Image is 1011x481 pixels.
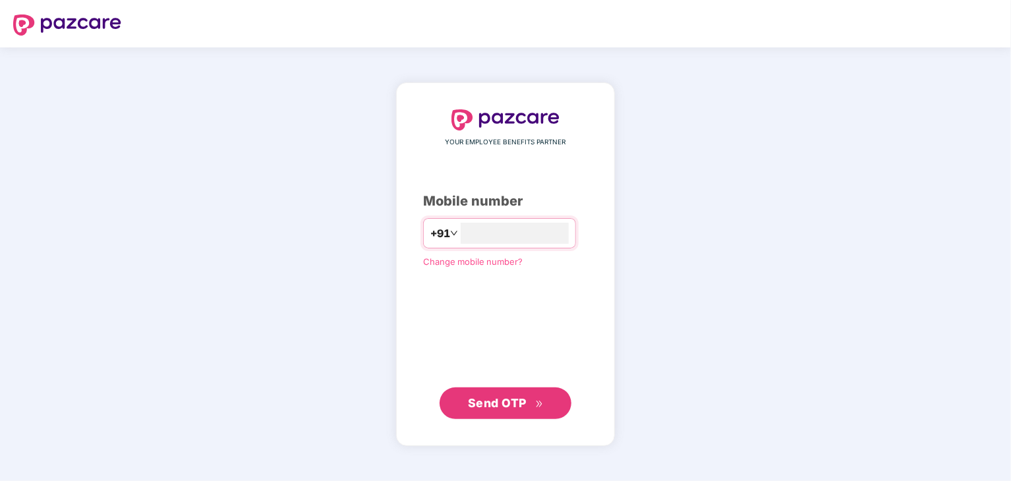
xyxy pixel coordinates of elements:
[423,256,523,267] a: Change mobile number?
[450,229,458,237] span: down
[451,109,560,130] img: logo
[440,387,571,419] button: Send OTPdouble-right
[13,14,121,36] img: logo
[430,225,450,242] span: +91
[535,400,544,409] span: double-right
[468,396,527,410] span: Send OTP
[446,137,566,148] span: YOUR EMPLOYEE BENEFITS PARTNER
[423,191,588,212] div: Mobile number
